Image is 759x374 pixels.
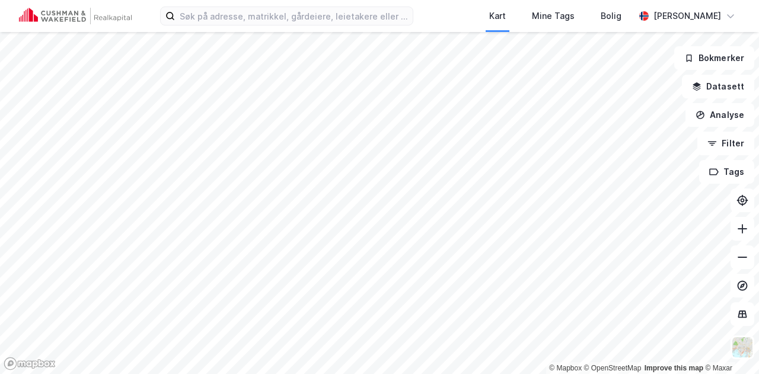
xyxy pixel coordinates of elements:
[674,46,754,70] button: Bokmerker
[601,9,621,23] div: Bolig
[685,103,754,127] button: Analyse
[549,364,582,372] a: Mapbox
[699,160,754,184] button: Tags
[645,364,703,372] a: Improve this map
[682,75,754,98] button: Datasett
[653,9,721,23] div: [PERSON_NAME]
[700,317,759,374] div: Kontrollprogram for chat
[532,9,575,23] div: Mine Tags
[489,9,506,23] div: Kart
[584,364,642,372] a: OpenStreetMap
[697,132,754,155] button: Filter
[19,8,132,24] img: cushman-wakefield-realkapital-logo.202ea83816669bd177139c58696a8fa1.svg
[700,317,759,374] iframe: Chat Widget
[175,7,413,25] input: Søk på adresse, matrikkel, gårdeiere, leietakere eller personer
[4,357,56,370] a: Mapbox homepage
